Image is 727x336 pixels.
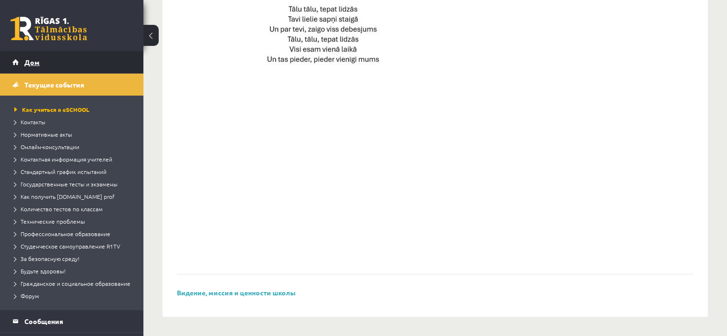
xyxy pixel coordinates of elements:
[22,106,89,113] font: Как учиться в eSCHOOL
[21,118,45,126] font: Контакты
[21,292,39,300] font: Форум
[14,279,134,288] a: Гражданское и социальное образование
[14,118,134,126] a: Контакты
[21,143,79,151] font: Онлайн-консультации
[21,255,79,262] font: За безопасную среду!
[14,142,134,151] a: Онлайн-консультации
[21,242,120,250] font: Студенческое самоуправление R1TV
[14,105,134,114] a: Как учиться в eSCHOOL
[21,130,72,138] font: Нормативные акты
[14,130,134,139] a: Нормативные акты
[11,17,87,41] a: Рижская 1-я средняя школа заочного обучения
[14,267,134,275] a: Будьте здоровы!
[21,267,65,275] font: Будьте здоровы!
[14,205,134,213] a: Количество тестов по классам
[21,205,103,213] font: Количество тестов по классам
[12,74,131,96] a: Текущие события
[14,254,134,263] a: За безопасную среду!
[24,58,40,66] font: Дом
[14,155,134,163] a: Контактная информация учителей
[21,230,110,238] font: Профессиональное образование
[21,180,118,188] font: Государственные тесты и экзамены
[14,242,134,250] a: Студенческое самоуправление R1TV
[12,310,131,332] a: Сообщения
[14,217,134,226] a: Технические проблемы
[24,317,63,325] font: Сообщения
[14,192,134,201] a: Как получить [DOMAIN_NAME] prof
[177,288,296,297] a: Видение, миссия и ценности школы
[21,280,130,287] font: Гражданское и социальное образование
[21,155,112,163] font: Контактная информация учителей
[21,193,115,200] font: Как получить [DOMAIN_NAME] prof
[24,80,84,89] font: Текущие события
[21,168,107,175] font: Стандартный график испытаний
[14,180,134,188] a: Государственные тесты и экзамены
[14,167,134,176] a: Стандартный график испытаний
[21,217,85,225] font: Технические проблемы
[14,292,134,300] a: Форум
[14,229,134,238] a: Профессиональное образование
[12,51,131,73] a: Дом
